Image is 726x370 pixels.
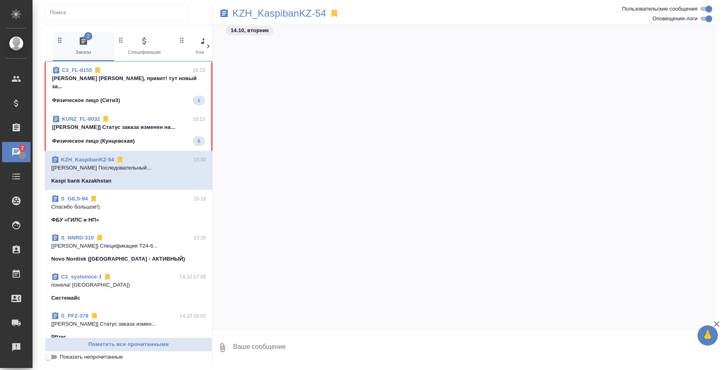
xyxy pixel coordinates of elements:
span: Заказы [56,36,111,56]
button: Пометить все прочитанными [45,337,212,352]
span: 2 [16,144,28,152]
svg: Отписаться [94,66,102,74]
a: S_NNRD-310 [61,235,94,241]
p: 15:30 [194,156,206,164]
svg: Отписаться [116,156,124,164]
button: 🙏 [698,325,718,346]
svg: Отписаться [89,195,98,203]
p: [[PERSON_NAME] Последовательный... [51,164,206,172]
p: Kaspi bank Kazakhstan [51,177,111,185]
svg: Зажми и перетащи, чтобы поменять порядок вкладок [117,36,125,44]
span: Показать непрочитанные [60,353,123,361]
span: Пометить все прочитанными [49,340,208,349]
input: Поиск [50,7,188,18]
p: Системайс [51,294,80,302]
p: 14.10, вторник [231,26,269,35]
p: [PERSON_NAME] [PERSON_NAME], привет! тут новый за... [52,74,205,91]
span: Пользовательские сообщения [622,5,698,13]
span: Клиенты [178,36,233,56]
svg: Отписаться [102,115,110,123]
p: Физическое лицо (Кунцевская) [52,137,135,145]
svg: Отписаться [90,312,98,320]
a: KUNZ_FL-6032 [62,116,100,122]
p: [[PERSON_NAME]] Статус заказа изменен на... [52,123,205,131]
p: 16:23 [193,66,205,74]
a: C3_systemice-1 [61,274,102,280]
span: Спецификации [117,36,172,56]
p: 15:19 [194,195,206,203]
span: 2 [84,32,92,40]
p: ФБУ «ГИЛС и НП» [51,216,99,224]
a: C3_FL-8155 [62,67,92,73]
div: KZH_KaspibanKZ-5415:30[[PERSON_NAME] Последовательный...Kaspi bank Kazakhstan [45,151,212,190]
span: 🙏 [701,327,715,344]
p: 14.10 17:05 [180,273,206,281]
svg: Отписаться [96,234,104,242]
a: S_PFZ-378 [61,313,89,319]
p: Novo Nordisk ([GEOGRAPHIC_DATA] - АКТИВНЫЙ) [51,255,185,263]
a: S_GILS-94 [61,196,88,202]
p: поняла! [GEOGRAPHIC_DATA]) [51,281,206,289]
div: C3_systemice-114.10 17:05поняла! [GEOGRAPHIC_DATA])Системайс [45,268,212,307]
p: Физическое лицо (Сити3) [52,96,120,104]
p: 13:26 [194,234,206,242]
p: Спасибо большое!) [51,203,206,211]
div: S_GILS-9415:19Спасибо большое!)ФБУ «ГИЛС и НП» [45,190,212,229]
p: [[PERSON_NAME]] Спецификация T24-6... [51,242,206,250]
p: [[PERSON_NAME]] Статус заказа измен... [51,320,206,328]
p: 16:13 [193,115,205,123]
svg: Зажми и перетащи, чтобы поменять порядок вкладок [56,36,64,44]
a: 2 [2,142,31,162]
a: KZH_KaspibanKZ-54 [232,9,326,17]
span: Оповещения-логи [652,15,698,23]
div: C3_FL-815516:23[PERSON_NAME] [PERSON_NAME], привет! тут новый за...Физическое лицо (Сити3)1 [45,61,212,110]
div: S_PFZ-37814.10 16:02[[PERSON_NAME]] Статус заказа измен...Pfizer [45,307,212,346]
p: 14.10 16:02 [180,312,206,320]
div: S_NNRD-31013:26[[PERSON_NAME]] Спецификация T24-6...Novo Nordisk ([GEOGRAPHIC_DATA] - АКТИВНЫЙ) [45,229,212,268]
p: Pfizer [51,333,66,341]
div: KUNZ_FL-603216:13[[PERSON_NAME]] Статус заказа изменен на...Физическое лицо (Кунцевская)5 [45,110,212,151]
svg: Отписаться [103,273,111,281]
span: 1 [193,96,205,104]
span: 5 [193,137,205,145]
a: KZH_KaspibanKZ-54 [61,157,114,163]
svg: Зажми и перетащи, чтобы поменять порядок вкладок [178,36,186,44]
